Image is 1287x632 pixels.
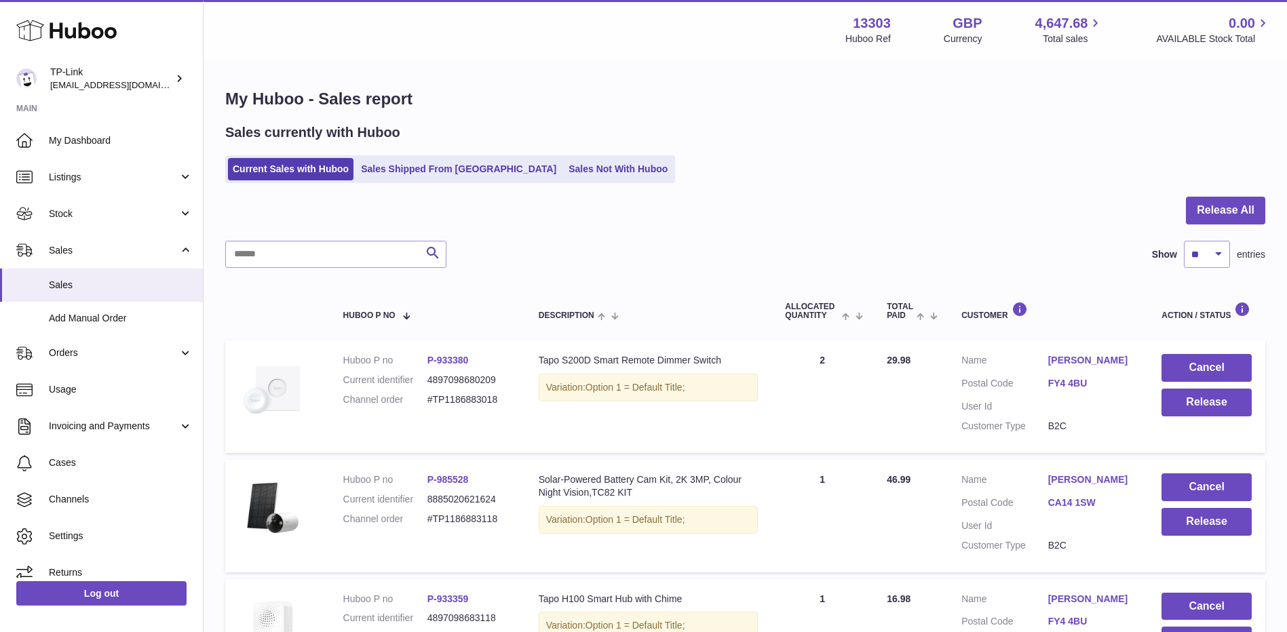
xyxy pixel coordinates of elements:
dt: Channel order [343,393,427,406]
span: Channels [49,493,193,506]
span: Add Manual Order [49,312,193,325]
span: Sales [49,279,193,292]
span: Stock [49,208,178,220]
strong: GBP [953,14,982,33]
span: Invoicing and Payments [49,420,178,433]
a: 4,647.68 Total sales [1035,14,1104,45]
div: Solar-Powered Battery Cam Kit, 2K 3MP, Colour Night Vision,TC82 KIT [539,473,758,499]
span: Listings [49,171,178,184]
span: ALLOCATED Quantity [785,302,838,320]
a: Sales Shipped From [GEOGRAPHIC_DATA] [356,158,561,180]
span: Returns [49,566,193,579]
dd: #TP1186883018 [427,393,512,406]
dt: User Id [961,519,1048,532]
dd: 4897098680209 [427,374,512,387]
span: 0.00 [1229,14,1255,33]
span: 46.99 [887,474,910,485]
span: My Dashboard [49,134,193,147]
dt: Postal Code [961,377,1048,393]
dd: B2C [1048,539,1135,552]
span: 16.98 [887,593,910,604]
dt: Name [961,354,1048,370]
button: Release [1161,508,1252,536]
a: [PERSON_NAME] [1048,354,1135,367]
span: Option 1 = Default Title; [585,514,685,525]
a: Current Sales with Huboo [228,158,353,180]
img: gaby.chen@tp-link.com [16,68,37,89]
h1: My Huboo - Sales report [225,88,1265,110]
dt: Huboo P no [343,593,427,606]
span: Orders [49,347,178,359]
strong: 13303 [853,14,891,33]
dd: #TP1186883118 [427,513,512,526]
a: [PERSON_NAME] [1048,473,1135,486]
div: Tapo H100 Smart Hub with Chime [539,593,758,606]
button: Release All [1186,197,1265,224]
span: Settings [49,530,193,542]
a: [PERSON_NAME] [1048,593,1135,606]
dd: 4897098683118 [427,612,512,625]
td: 1 [771,460,873,572]
a: Sales Not With Huboo [564,158,672,180]
dt: User Id [961,400,1048,413]
div: TP-Link [50,66,172,92]
div: Variation: [539,374,758,401]
button: Cancel [1161,473,1252,501]
div: Variation: [539,506,758,534]
img: 01_large_20221213112651y.jpg [239,354,307,422]
button: Release [1161,389,1252,416]
dd: 8885020621624 [427,493,512,506]
span: Option 1 = Default Title; [585,382,685,393]
span: 4,647.68 [1035,14,1088,33]
dd: B2C [1048,420,1135,433]
dt: Postal Code [961,615,1048,631]
a: Log out [16,581,187,606]
span: 29.98 [887,355,910,366]
button: Cancel [1161,593,1252,620]
dt: Huboo P no [343,473,427,486]
a: FY4 4BU [1048,377,1135,390]
a: 0.00 AVAILABLE Stock Total [1156,14,1271,45]
div: Action / Status [1161,302,1252,320]
img: 1-pack_large_20240328085758e.png [239,473,307,541]
div: Tapo S200D Smart Remote Dimmer Switch [539,354,758,367]
td: 2 [771,340,873,453]
span: Description [539,311,594,320]
dt: Huboo P no [343,354,427,367]
span: Sales [49,244,178,257]
span: Option 1 = Default Title; [585,620,685,631]
dt: Current identifier [343,374,427,387]
div: Currency [944,33,982,45]
a: P-933359 [427,593,469,604]
dt: Current identifier [343,493,427,506]
button: Cancel [1161,354,1252,382]
dt: Current identifier [343,612,427,625]
a: FY4 4BU [1048,615,1135,628]
span: entries [1237,248,1265,261]
span: [EMAIL_ADDRESS][DOMAIN_NAME] [50,79,199,90]
span: Total sales [1043,33,1103,45]
dt: Customer Type [961,420,1048,433]
span: Usage [49,383,193,396]
div: Huboo Ref [845,33,891,45]
span: Cases [49,456,193,469]
span: Huboo P no [343,311,396,320]
dt: Name [961,473,1048,490]
a: P-985528 [427,474,469,485]
dt: Channel order [343,513,427,526]
a: P-933380 [427,355,469,366]
span: Total paid [887,302,913,320]
label: Show [1152,248,1177,261]
a: CA14 1SW [1048,496,1135,509]
dt: Name [961,593,1048,609]
span: AVAILABLE Stock Total [1156,33,1271,45]
h2: Sales currently with Huboo [225,123,400,142]
dt: Customer Type [961,539,1048,552]
div: Customer [961,302,1134,320]
dt: Postal Code [961,496,1048,513]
